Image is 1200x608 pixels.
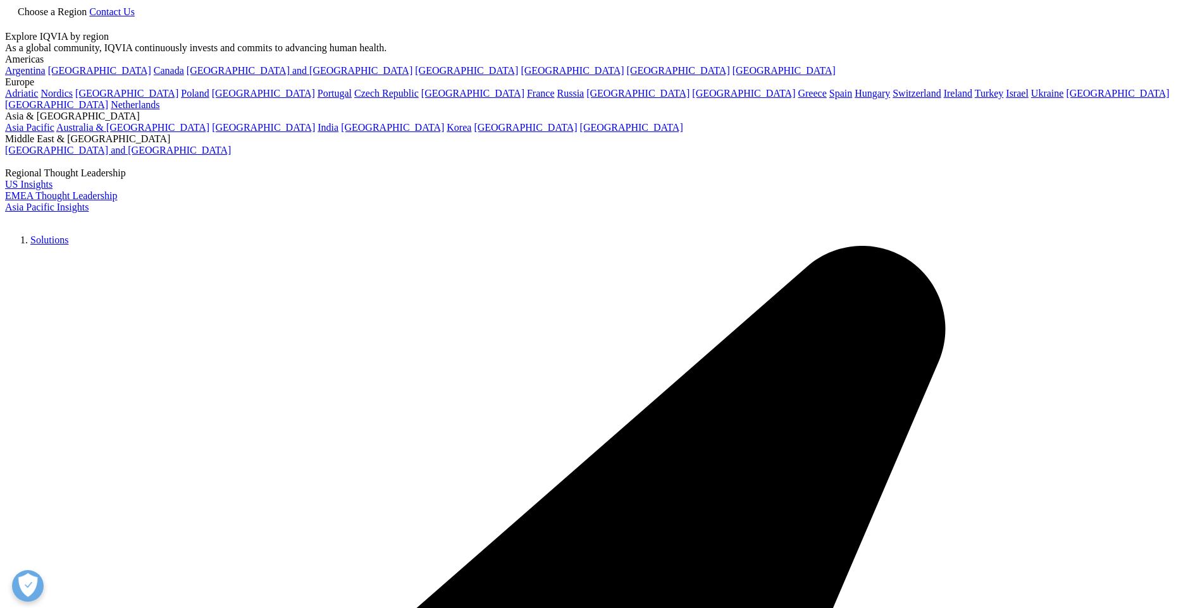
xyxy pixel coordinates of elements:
[154,65,184,76] a: Canada
[580,122,683,133] a: [GEOGRAPHIC_DATA]
[89,6,135,17] a: Contact Us
[341,122,444,133] a: [GEOGRAPHIC_DATA]
[12,570,44,602] button: Open Preferences
[5,133,1195,145] div: Middle East & [GEOGRAPHIC_DATA]
[5,54,1195,65] div: Americas
[354,88,419,99] a: Czech Republic
[56,122,209,133] a: Australia & [GEOGRAPHIC_DATA]
[447,122,471,133] a: Korea
[30,234,68,245] a: Solutions
[212,122,315,133] a: [GEOGRAPHIC_DATA]
[5,42,1195,54] div: As a global community, IQVIA continuously invests and commits to advancing human health.
[5,65,46,76] a: Argentina
[48,65,151,76] a: [GEOGRAPHIC_DATA]
[1031,88,1064,99] a: Ukraine
[893,88,941,99] a: Switzerland
[18,6,87,17] span: Choose a Region
[5,145,231,155] a: [GEOGRAPHIC_DATA] and [GEOGRAPHIC_DATA]
[855,88,890,99] a: Hungary
[187,65,412,76] a: [GEOGRAPHIC_DATA] and [GEOGRAPHIC_DATA]
[5,99,108,110] a: [GEOGRAPHIC_DATA]
[975,88,1004,99] a: Turkey
[5,122,54,133] a: Asia Pacific
[692,88,795,99] a: [GEOGRAPHIC_DATA]
[798,88,826,99] a: Greece
[521,65,624,76] a: [GEOGRAPHIC_DATA]
[5,88,38,99] a: Adriatic
[527,88,555,99] a: France
[5,179,53,190] a: US Insights
[318,88,352,99] a: Portugal
[829,88,852,99] a: Spain
[1006,88,1029,99] a: Israel
[75,88,178,99] a: [GEOGRAPHIC_DATA]
[5,111,1195,122] div: Asia & [GEOGRAPHIC_DATA]
[5,190,117,201] a: EMEA Thought Leadership
[5,76,1195,88] div: Europe
[181,88,209,99] a: Poland
[111,99,159,110] a: Netherlands
[415,65,518,76] a: [GEOGRAPHIC_DATA]
[1066,88,1169,99] a: [GEOGRAPHIC_DATA]
[212,88,315,99] a: [GEOGRAPHIC_DATA]
[733,65,836,76] a: [GEOGRAPHIC_DATA]
[5,202,89,212] a: Asia Pacific Insights
[5,167,1195,179] div: Regional Thought Leadership
[944,88,972,99] a: Ireland
[5,31,1195,42] div: Explore IQVIA by region
[318,122,338,133] a: India
[421,88,524,99] a: [GEOGRAPHIC_DATA]
[586,88,690,99] a: [GEOGRAPHIC_DATA]
[474,122,577,133] a: [GEOGRAPHIC_DATA]
[557,88,585,99] a: Russia
[40,88,73,99] a: Nordics
[627,65,730,76] a: [GEOGRAPHIC_DATA]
